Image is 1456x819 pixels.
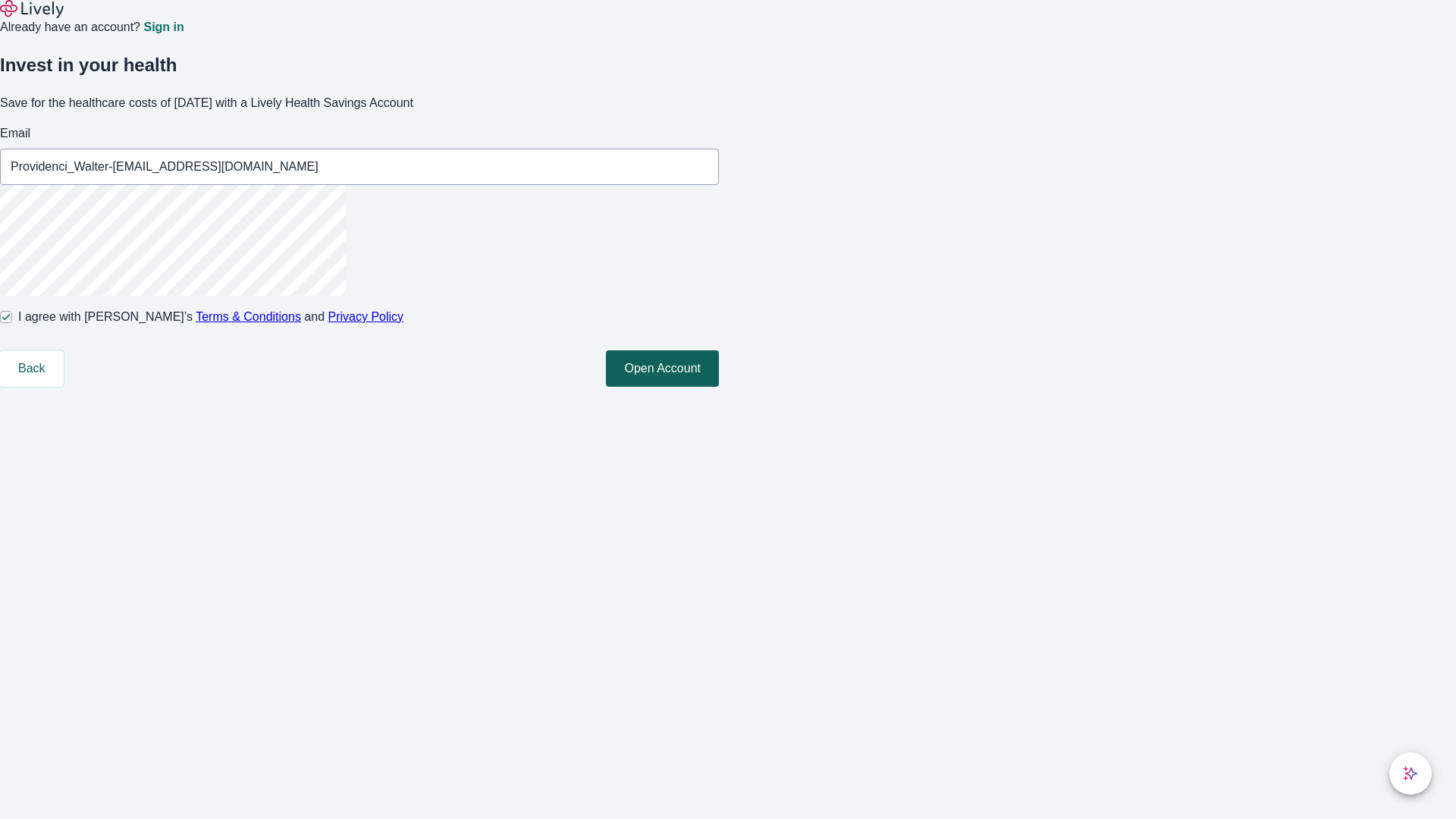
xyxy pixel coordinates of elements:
[18,308,403,326] span: I agree with [PERSON_NAME]’s and
[1403,766,1418,781] svg: Lively AI Assistant
[143,21,184,33] a: Sign in
[196,310,301,323] a: Terms & Conditions
[1389,752,1432,795] button: chat
[328,310,404,323] a: Privacy Policy
[606,350,719,387] button: Open Account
